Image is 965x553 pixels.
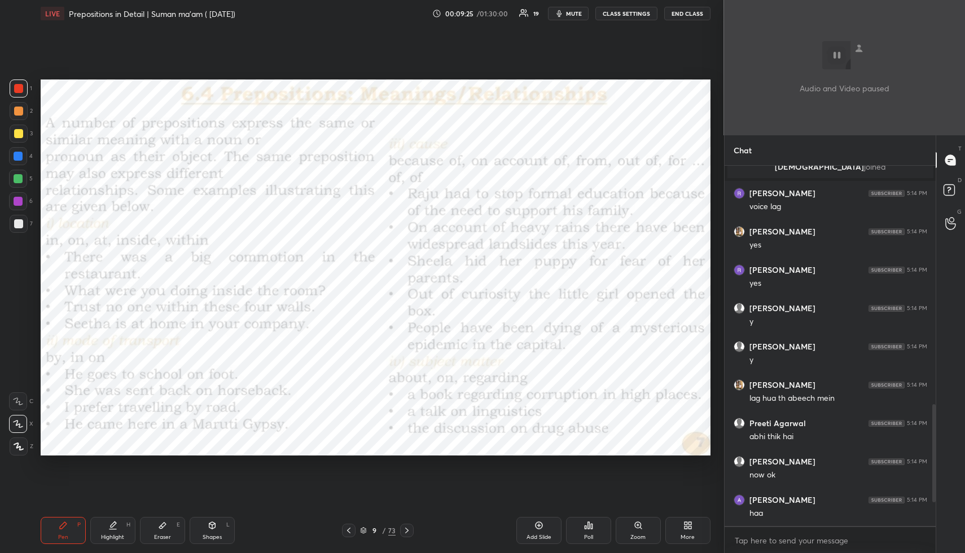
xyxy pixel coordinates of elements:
[734,162,927,171] p: [DEMOGRAPHIC_DATA]
[566,10,582,17] span: mute
[869,190,905,197] img: 4P8fHbbgJtejmAAAAAElFTkSuQmCC
[725,135,761,165] p: Chat
[101,534,124,540] div: Highlight
[869,420,905,427] img: 4P8fHbbgJtejmAAAAAElFTkSuQmCC
[734,227,744,237] img: thumbnail.jpg
[734,265,744,275] img: thumbnail.jpg
[58,534,68,540] div: Pen
[907,497,927,503] div: 5:14 PM
[864,161,886,172] span: joined
[734,188,744,198] img: thumbnail.jpg
[734,495,744,505] img: thumbnail.jpg
[369,527,380,534] div: 9
[10,437,33,455] div: Z
[749,457,815,467] h6: [PERSON_NAME]
[681,534,695,540] div: More
[958,144,962,153] p: T
[749,470,927,481] div: now ok
[869,343,905,350] img: 4P8fHbbgJtejmAAAAAElFTkSuQmCC
[154,534,171,540] div: Eraser
[388,525,396,536] div: 73
[548,7,589,20] button: mute
[630,534,646,540] div: Zoom
[10,125,33,143] div: 3
[734,457,744,467] img: default.png
[749,188,815,198] h6: [PERSON_NAME]
[907,228,927,235] div: 5:14 PM
[527,534,551,540] div: Add Slide
[749,508,927,519] div: haa
[749,240,927,251] div: yes
[869,267,905,273] img: 4P8fHbbgJtejmAAAAAElFTkSuQmCC
[749,355,927,366] div: y
[749,227,815,237] h6: [PERSON_NAME]
[749,431,927,443] div: abhi thik hai
[749,495,815,505] h6: [PERSON_NAME]
[664,7,710,20] button: END CLASS
[9,192,33,210] div: 6
[749,303,815,313] h6: [PERSON_NAME]
[734,303,744,313] img: default.png
[725,166,936,526] div: grid
[383,527,386,534] div: /
[10,79,32,98] div: 1
[749,393,927,404] div: lag hua th abeech mein
[584,534,593,540] div: Poll
[595,7,657,20] button: CLASS SETTINGS
[907,190,927,197] div: 5:14 PM
[869,305,905,312] img: 4P8fHbbgJtejmAAAAAElFTkSuQmCC
[907,458,927,465] div: 5:14 PM
[907,382,927,388] div: 5:14 PM
[869,458,905,465] img: 4P8fHbbgJtejmAAAAAElFTkSuQmCC
[907,305,927,312] div: 5:14 PM
[9,170,33,188] div: 5
[957,207,962,216] p: G
[9,392,33,410] div: C
[749,342,815,352] h6: [PERSON_NAME]
[41,7,64,20] div: LIVE
[749,316,927,328] div: y
[9,147,33,165] div: 4
[226,522,230,528] div: L
[749,278,927,289] div: yes
[203,534,222,540] div: Shapes
[907,343,927,350] div: 5:14 PM
[126,522,130,528] div: H
[749,418,806,428] h6: Preeti Agarwal
[533,11,539,16] div: 19
[734,342,744,352] img: default.png
[869,228,905,235] img: 4P8fHbbgJtejmAAAAAElFTkSuQmCC
[958,176,962,184] p: D
[177,522,180,528] div: E
[10,215,33,233] div: 7
[800,82,889,94] p: Audio and Video paused
[749,201,927,213] div: voice lag
[734,418,744,428] img: default.png
[10,102,33,120] div: 2
[907,267,927,273] div: 5:14 PM
[9,415,33,433] div: X
[869,382,905,388] img: 4P8fHbbgJtejmAAAAAElFTkSuQmCC
[734,380,744,390] img: thumbnail.jpg
[77,522,81,528] div: P
[907,420,927,427] div: 5:14 PM
[869,497,905,503] img: 4P8fHbbgJtejmAAAAAElFTkSuQmCC
[749,265,815,275] h6: [PERSON_NAME]
[69,8,235,19] h4: Prepositions in Detail | Suman ma'am ( [DATE])
[749,380,815,390] h6: [PERSON_NAME]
